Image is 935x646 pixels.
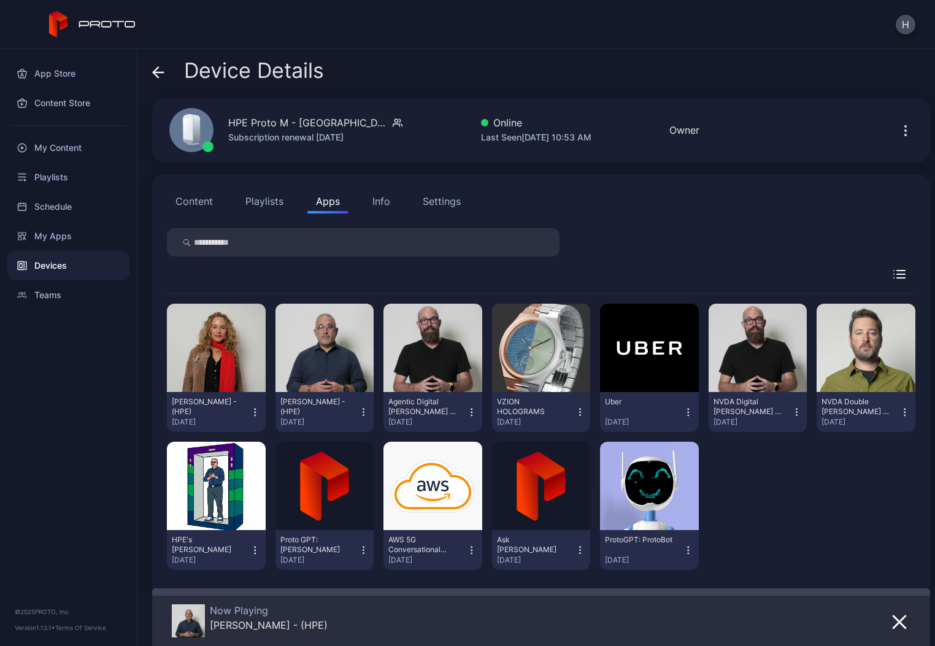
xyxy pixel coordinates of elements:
div: [DATE] [605,555,683,565]
button: Uber[DATE] [605,397,694,427]
div: [DATE] [714,417,791,427]
button: Content [167,189,221,213]
button: [PERSON_NAME] - (HPE)[DATE] [280,397,369,427]
div: © 2025 PROTO, Inc. [15,607,122,617]
div: Antonio Neri - (HPE) [210,619,328,631]
button: H [896,15,915,34]
a: Content Store [7,88,129,118]
button: Settings [414,189,469,213]
span: Device Details [184,59,324,82]
button: [PERSON_NAME] - (HPE)[DATE] [172,397,261,427]
div: NVDA Digital Daniel - (HPE) [714,397,781,417]
div: [DATE] [388,417,466,427]
div: [DATE] [172,417,250,427]
div: Lisa Kristine - (HPE) [172,397,239,417]
button: Apps [307,189,348,213]
div: Subscription renewal [DATE] [228,130,402,145]
button: Ask [PERSON_NAME][DATE] [497,535,586,565]
div: Proto GPT: Andrea [280,535,348,555]
div: Settings [423,194,461,209]
div: Antonio Neri - (HPE) [280,397,348,417]
button: AWS 5G Conversational Persona[DATE] [388,535,477,565]
div: ProtoGPT: ProtoBot [605,535,672,545]
span: Version 1.13.1 • [15,624,55,631]
button: NVDA Double [PERSON_NAME] - (HPE)[DATE] [821,397,910,427]
button: Agentic Digital [PERSON_NAME] - (HPE)[DATE] [388,397,477,427]
div: NVDA Double Dan - (HPE) [821,397,889,417]
div: [DATE] [280,417,358,427]
div: Online [481,115,591,130]
div: Owner [669,123,699,137]
div: AWS 5G Conversational Persona [388,535,456,555]
div: [DATE] [280,555,358,565]
div: [DATE] [497,417,575,427]
div: Ask Antonio [497,535,564,555]
a: App Store [7,59,129,88]
a: My Apps [7,221,129,251]
button: Playlists [237,189,292,213]
div: HPE Proto M - [GEOGRAPHIC_DATA] [228,115,388,130]
button: VZION HOLOGRAMS[DATE] [497,397,586,427]
div: Info [372,194,390,209]
div: Agentic Digital Daniel - (HPE) [388,397,456,417]
div: [DATE] [605,417,683,427]
button: ProtoGPT: ProtoBot[DATE] [605,535,694,565]
div: Now Playing [210,604,328,617]
div: Last Seen [DATE] 10:53 AM [481,130,591,145]
div: Uber [605,397,672,407]
div: [DATE] [497,555,575,565]
a: Teams [7,280,129,310]
div: HPE's Antonio Nearly [172,535,239,555]
div: [DATE] [821,417,899,427]
a: Devices [7,251,129,280]
div: [DATE] [172,555,250,565]
button: Info [364,189,399,213]
button: Proto GPT: [PERSON_NAME][DATE] [280,535,369,565]
button: HPE's [PERSON_NAME][DATE] [172,535,261,565]
button: NVDA Digital [PERSON_NAME] - (HPE)[DATE] [714,397,802,427]
div: VZION HOLOGRAMS [497,397,564,417]
a: Playlists [7,163,129,192]
a: My Content [7,133,129,163]
a: Terms Of Service [55,624,106,631]
a: Schedule [7,192,129,221]
div: [DATE] [388,555,466,565]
